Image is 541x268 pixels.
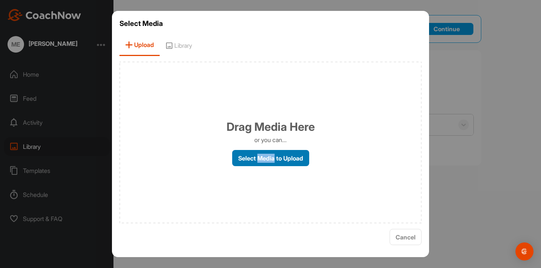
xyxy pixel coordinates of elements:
p: or you can... [254,135,287,144]
span: Upload [119,35,160,56]
h3: Select Media [119,18,422,29]
span: Cancel [396,233,416,241]
label: Select Media to Upload [232,150,309,166]
div: Open Intercom Messenger [515,242,533,260]
h1: Drag Media Here [227,118,315,135]
button: Cancel [390,229,422,245]
span: Library [160,35,198,56]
